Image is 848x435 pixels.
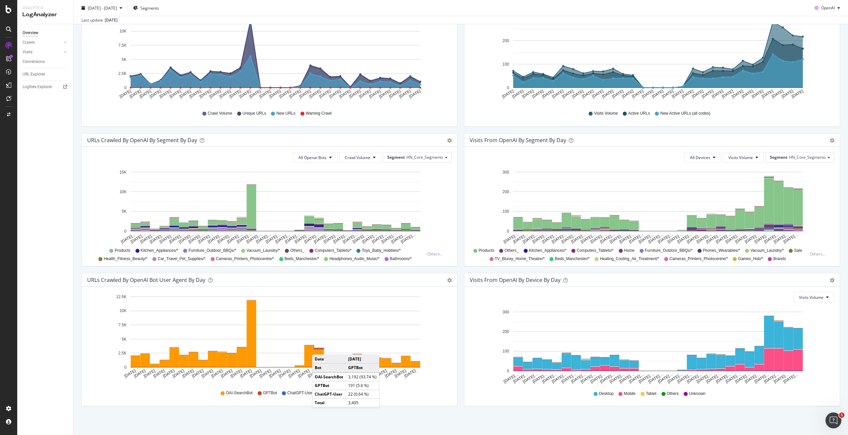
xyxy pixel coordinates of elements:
td: GPTBot [312,381,346,390]
text: 15K [120,170,127,175]
text: [DATE] [139,89,152,99]
td: 191 (5.6 %) [346,381,379,390]
td: [DATE] [346,355,379,364]
td: Bot [312,363,346,372]
span: HN_Core_Segments [406,154,443,160]
text: [DATE] [388,89,401,99]
text: [DATE] [259,368,272,379]
text: [DATE] [368,89,382,99]
text: [DATE] [289,89,302,99]
span: GPTBot [263,390,277,396]
svg: A chart. [470,12,832,104]
text: [DATE] [581,89,594,99]
button: All Devices [684,152,721,163]
div: Visits from OpenAI By Segment By Day [470,137,566,143]
text: [DATE] [149,89,162,99]
div: Overview [23,29,38,36]
button: OpenAI [812,3,843,13]
text: [DATE] [731,89,744,99]
span: Segment [770,154,787,160]
text: [DATE] [398,89,411,99]
span: Phones_Wearables/* [703,248,740,253]
text: 7.5K [118,323,127,327]
text: [DATE] [611,89,624,99]
a: Logfiles Explorer [23,83,69,90]
span: Car_Travel_Pet_Supplies/* [158,256,205,262]
text: [DATE] [591,89,605,99]
text: [DATE] [298,89,312,99]
text: [DATE] [394,368,407,379]
text: [DATE] [188,89,202,99]
text: 200 [503,329,509,334]
text: [DATE] [209,89,222,99]
span: OpenAI [821,5,835,11]
span: Others_ [504,248,519,253]
div: Analytics [23,5,68,11]
text: [DATE] [133,368,146,379]
text: [DATE] [191,368,204,379]
span: All Openai Bots [298,155,327,160]
div: URLs Crawled by OpenAI bot User Agent By Day [87,277,205,283]
text: [DATE] [201,368,214,379]
span: Visits Volume [728,155,753,160]
button: Segments [131,3,162,13]
text: [DATE] [403,368,417,379]
svg: A chart. [470,308,832,385]
text: [DATE] [159,89,172,99]
text: [DATE] [741,89,754,99]
span: Others_ [290,248,304,253]
button: Crawl Volume [339,152,381,163]
text: [DATE] [691,89,704,99]
span: Heating_Cooling_Air_Treatment/* [600,256,659,262]
span: OAI-SearchBot [226,390,253,396]
span: Brands [773,256,786,262]
svg: A chart. [470,168,832,245]
text: 10K [120,309,127,313]
span: Tablet [646,391,657,397]
td: GPTBot [346,363,379,372]
div: gear [830,138,834,143]
text: [DATE] [701,89,714,99]
span: Warning Crawl [306,111,332,116]
text: 5K [122,337,127,342]
div: Conversions [23,58,45,65]
text: 5K [122,209,127,214]
text: [DATE] [661,89,674,99]
span: Cameras_Printers_Photocentre/* [216,256,274,262]
text: [DATE] [681,89,694,99]
text: [DATE] [308,89,322,99]
text: [DATE] [561,89,574,99]
td: ChatGPT-User [312,390,346,399]
text: [DATE] [152,368,166,379]
button: All Openai Bots [293,152,338,163]
div: Logfiles Explorer [23,83,52,90]
span: Unique URLs [242,111,266,116]
a: Overview [23,29,69,36]
span: Kitchen_Appliances/* [141,248,178,253]
text: [DATE] [751,89,764,99]
text: 10K [120,29,127,34]
text: [DATE] [169,89,182,99]
span: Vacuum_Laundry/* [750,248,784,253]
button: [DATE] - [DATE] [79,3,125,13]
text: [DATE] [229,89,242,99]
div: Others... [427,251,446,257]
text: 0 [124,85,127,90]
span: Computers_Tablets/* [577,248,613,253]
text: 300 [503,310,509,314]
text: [DATE] [378,89,392,99]
text: [DATE] [230,368,243,379]
text: 100 [503,349,509,354]
span: All Devices [690,155,710,160]
svg: A chart. [87,292,450,384]
span: Headphones_Audio_Music/* [329,256,379,262]
text: 0 [124,365,127,370]
svg: A chart. [87,12,450,104]
div: A chart. [87,168,450,245]
text: [DATE] [124,368,137,379]
span: TV_Bluray_Home_Theatre/* [495,256,545,262]
a: URL Explorer [23,71,69,78]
